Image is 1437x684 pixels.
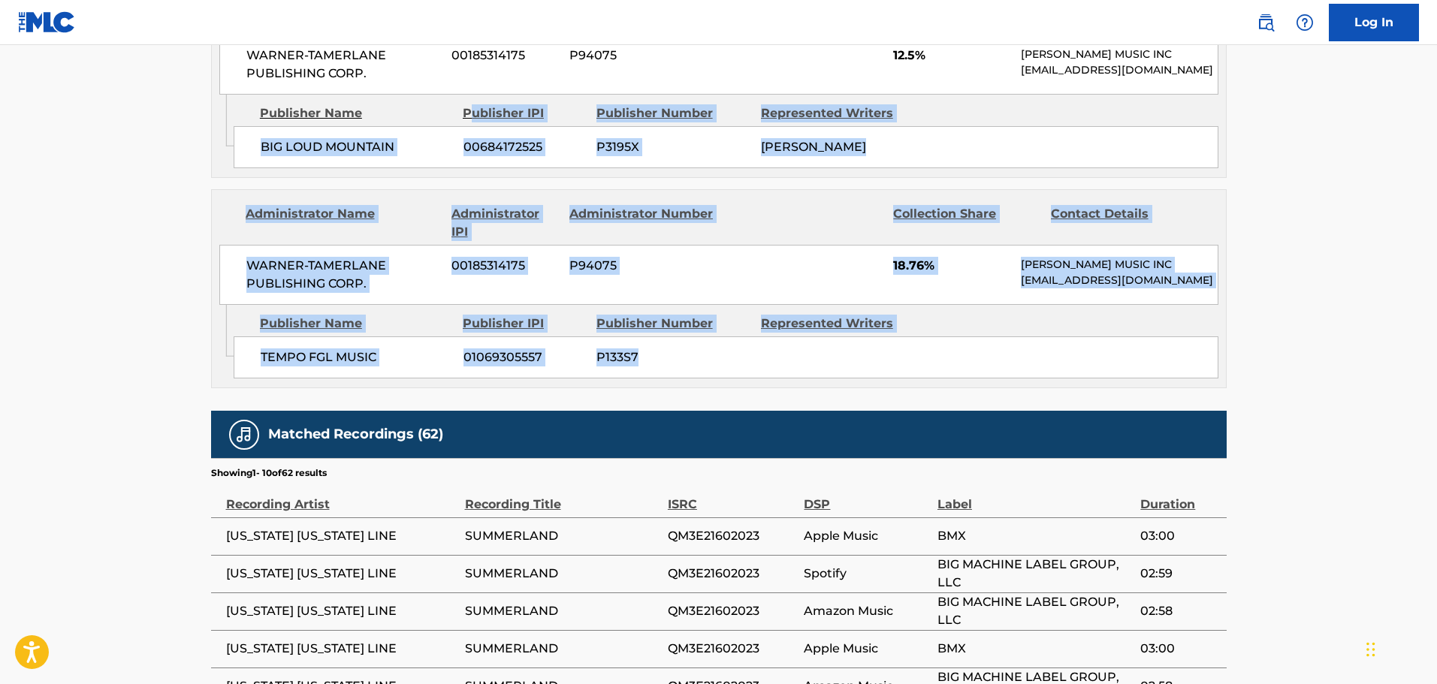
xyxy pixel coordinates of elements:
[246,205,440,241] div: Administrator Name
[226,527,457,545] span: [US_STATE] [US_STATE] LINE
[268,426,443,443] h5: Matched Recordings (62)
[246,257,441,293] span: WARNER-TAMERLANE PUBLISHING CORP.
[1362,612,1437,684] iframe: Chat Widget
[226,565,457,583] span: [US_STATE] [US_STATE] LINE
[937,640,1133,658] span: BMX
[451,47,558,65] span: 00185314175
[668,640,797,658] span: QM3E21602023
[1296,14,1314,32] img: help
[235,426,253,444] img: Matched Recordings
[668,602,797,620] span: QM3E21602023
[260,104,451,122] div: Publisher Name
[569,205,715,241] div: Administrator Number
[451,257,558,275] span: 00185314175
[463,348,585,366] span: 01069305557
[1257,14,1275,32] img: search
[804,527,929,545] span: Apple Music
[465,527,660,545] span: SUMMERLAND
[1140,527,1218,545] span: 03:00
[937,480,1133,514] div: Label
[260,315,451,333] div: Publisher Name
[1290,8,1320,38] div: Help
[451,205,558,241] div: Administrator IPI
[1021,47,1217,62] p: [PERSON_NAME] MUSIC INC
[893,205,1039,241] div: Collection Share
[596,348,750,366] span: P133S7
[1140,480,1218,514] div: Duration
[226,602,457,620] span: [US_STATE] [US_STATE] LINE
[226,480,457,514] div: Recording Artist
[465,602,660,620] span: SUMMERLAND
[1051,205,1197,241] div: Contact Details
[261,348,452,366] span: TEMPO FGL MUSIC
[246,47,441,83] span: WARNER-TAMERLANE PUBLISHING CORP.
[761,315,914,333] div: Represented Writers
[1329,4,1419,41] a: Log In
[893,47,1010,65] span: 12.5%
[1140,602,1218,620] span: 02:58
[569,257,715,275] span: P94075
[804,602,929,620] span: Amazon Music
[465,640,660,658] span: SUMMERLAND
[804,565,929,583] span: Spotify
[668,527,797,545] span: QM3E21602023
[465,480,660,514] div: Recording Title
[18,11,76,33] img: MLC Logo
[465,565,660,583] span: SUMMERLAND
[211,466,327,480] p: Showing 1 - 10 of 62 results
[463,104,585,122] div: Publisher IPI
[937,593,1133,629] span: BIG MACHINE LABEL GROUP, LLC
[569,47,715,65] span: P94075
[761,140,866,154] span: [PERSON_NAME]
[1140,565,1218,583] span: 02:59
[596,138,750,156] span: P3195X
[463,138,585,156] span: 00684172525
[1021,62,1217,78] p: [EMAIL_ADDRESS][DOMAIN_NAME]
[893,257,1010,275] span: 18.76%
[668,480,797,514] div: ISRC
[1366,627,1375,672] div: Drag
[804,640,929,658] span: Apple Music
[1251,8,1281,38] a: Public Search
[596,104,750,122] div: Publisher Number
[261,138,452,156] span: BIG LOUD MOUNTAIN
[1021,273,1217,288] p: [EMAIL_ADDRESS][DOMAIN_NAME]
[937,527,1133,545] span: BMX
[463,315,585,333] div: Publisher IPI
[596,315,750,333] div: Publisher Number
[804,480,929,514] div: DSP
[1140,640,1218,658] span: 03:00
[1021,257,1217,273] p: [PERSON_NAME] MUSIC INC
[937,556,1133,592] span: BIG MACHINE LABEL GROUP, LLC
[668,565,797,583] span: QM3E21602023
[226,640,457,658] span: [US_STATE] [US_STATE] LINE
[761,104,914,122] div: Represented Writers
